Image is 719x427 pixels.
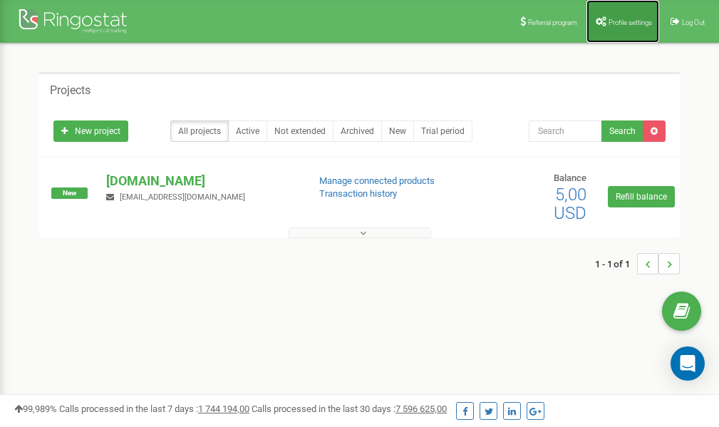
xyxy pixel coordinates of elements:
[413,120,472,142] a: Trial period
[608,186,675,207] a: Refill balance
[106,172,296,190] p: [DOMAIN_NAME]
[381,120,414,142] a: New
[528,19,577,26] span: Referral program
[671,346,705,381] div: Open Intercom Messenger
[50,84,90,97] h5: Projects
[252,403,447,414] span: Calls processed in the last 30 days :
[395,403,447,414] u: 7 596 625,00
[59,403,249,414] span: Calls processed in the last 7 days :
[595,239,680,289] nav: ...
[228,120,267,142] a: Active
[51,187,88,199] span: New
[595,253,637,274] span: 1 - 1 of 1
[682,19,705,26] span: Log Out
[170,120,229,142] a: All projects
[319,188,397,199] a: Transaction history
[120,192,245,202] span: [EMAIL_ADDRESS][DOMAIN_NAME]
[319,175,435,186] a: Manage connected products
[333,120,382,142] a: Archived
[14,403,57,414] span: 99,989%
[198,403,249,414] u: 1 744 194,00
[601,120,643,142] button: Search
[554,185,586,223] span: 5,00 USD
[267,120,333,142] a: Not extended
[609,19,652,26] span: Profile settings
[53,120,128,142] a: New project
[529,120,602,142] input: Search
[554,173,586,183] span: Balance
